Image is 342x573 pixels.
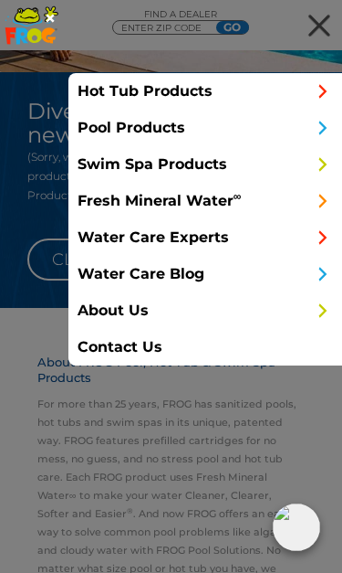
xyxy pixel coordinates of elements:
[233,189,242,203] sup: ∞
[68,292,342,329] a: About Us
[68,146,342,183] a: Swim Spa Products
[68,183,342,219] a: Fresh Mineral Water∞
[68,256,342,292] a: Water Care Blog
[68,110,342,146] a: Pool Products
[68,219,342,256] a: Water Care Experts
[68,329,342,366] a: Contact Us
[273,504,320,551] img: openIcon
[68,73,342,110] a: Hot Tub Products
